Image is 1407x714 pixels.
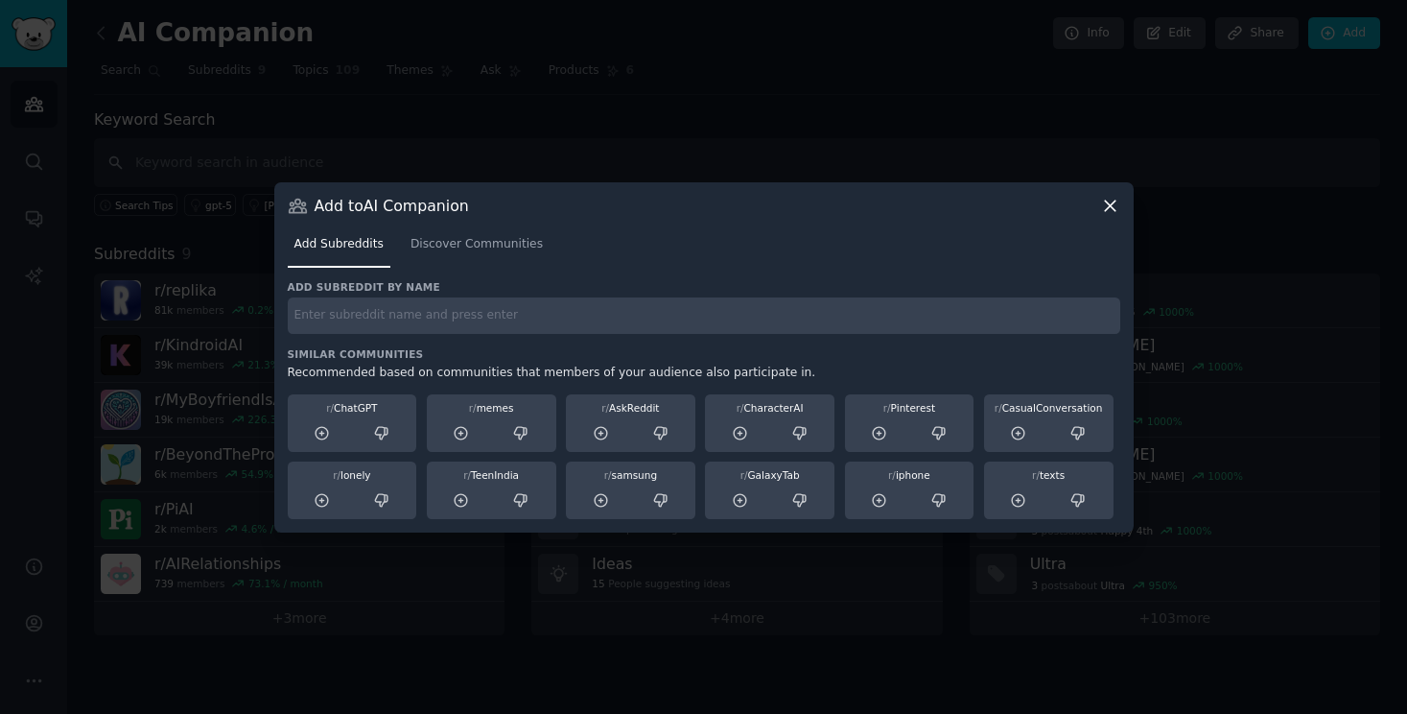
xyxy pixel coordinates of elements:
[326,402,334,414] span: r/
[604,469,612,481] span: r/
[573,468,689,482] div: samsung
[294,401,410,415] div: ChatGPT
[991,401,1107,415] div: CasualConversation
[601,402,609,414] span: r/
[1032,469,1040,481] span: r/
[434,401,550,415] div: memes
[995,402,1002,414] span: r/
[463,469,471,481] span: r/
[888,469,896,481] span: r/
[288,297,1120,335] input: Enter subreddit name and press enter
[852,401,968,415] div: Pinterest
[737,402,744,414] span: r/
[288,280,1120,294] h3: Add subreddit by name
[410,236,543,253] span: Discover Communities
[712,468,828,482] div: GalaxyTab
[712,401,828,415] div: CharacterAI
[404,229,550,269] a: Discover Communities
[573,401,689,415] div: AskReddit
[294,468,410,482] div: lonely
[294,236,384,253] span: Add Subreddits
[852,468,968,482] div: iphone
[469,402,477,414] span: r/
[315,196,469,216] h3: Add to AI Companion
[883,402,891,414] span: r/
[991,468,1107,482] div: texts
[434,468,550,482] div: TeenIndia
[288,229,390,269] a: Add Subreddits
[333,469,340,481] span: r/
[288,347,1120,361] h3: Similar Communities
[288,365,1120,382] div: Recommended based on communities that members of your audience also participate in.
[740,469,748,481] span: r/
